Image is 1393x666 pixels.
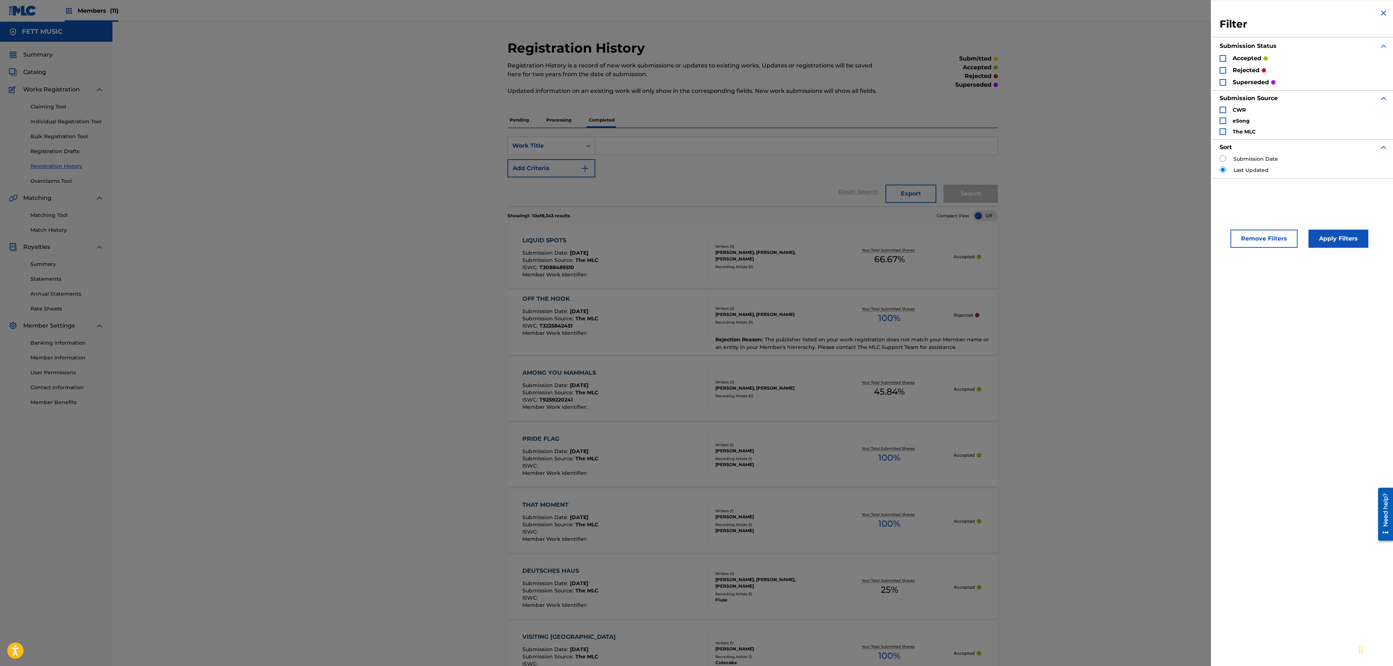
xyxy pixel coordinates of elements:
[862,512,917,517] p: Your Total Submitted Shares:
[522,396,539,403] span: ISWC :
[881,583,898,596] span: 25 %
[544,112,574,128] p: Processing
[715,311,825,318] div: [PERSON_NAME], [PERSON_NAME]
[9,194,18,202] img: Matching
[9,68,17,77] img: Catalog
[508,291,998,355] a: OFF THE HOOKSubmission Date:[DATE]Submission Source:The MLCISWC:T3225842451Member Work Identifier...
[1359,638,1363,660] div: Drag
[1233,54,1261,63] p: accepted
[65,7,73,15] img: Top Rightsholders
[522,646,570,653] span: Submission Date :
[95,194,104,202] img: expand
[1379,143,1388,152] img: expand
[522,389,575,396] span: Submission Source :
[1357,631,1393,666] iframe: Chat Widget
[575,389,598,396] span: The MLC
[522,435,598,443] div: PRIDE FLAG
[954,650,975,657] p: Accepted
[539,264,574,271] span: T3088489510
[78,7,119,15] span: Members
[522,536,589,542] span: Member Work Identifier :
[508,87,885,95] p: Updated information on an existing work will only show in the corresponding fields. New work subm...
[715,456,825,461] div: Recording Artists ( 1 )
[9,85,18,94] img: Works Registration
[715,244,825,249] div: Writers ( 3 )
[715,522,825,527] div: Recording Artists ( 1 )
[522,330,589,336] span: Member Work Identifier :
[522,501,598,509] div: THAT MOMENT
[715,336,989,350] span: The publisher listed on your work registration does not match your Member name or an entity in yo...
[30,163,104,170] a: Registration History
[963,63,991,72] p: accepted
[522,236,598,245] div: LIQUID SPOTS
[570,382,588,388] span: [DATE]
[522,455,575,462] span: Submission Source :
[1233,166,1269,174] label: Last Updated
[581,164,589,173] img: 9d2ae6d4665cec9f34b9.svg
[715,306,825,311] div: Writers ( 2 )
[715,591,825,597] div: Recording Artists ( 1 )
[30,177,104,185] a: Overclaims Tool
[9,50,17,59] img: Summary
[522,382,570,388] span: Submission Date :
[522,529,539,535] span: ISWC :
[30,399,104,406] a: Member Benefits
[715,385,825,391] div: [PERSON_NAME], [PERSON_NAME]
[878,312,900,325] span: 100 %
[9,68,46,77] a: CatalogCatalog
[9,50,53,59] a: SummarySummary
[965,72,991,81] p: rejected
[1373,484,1393,545] iframe: Resource Center
[575,315,598,322] span: The MLC
[874,385,905,398] span: 45.84 %
[522,567,598,575] div: DEUTSCHES HAUS
[575,587,598,594] span: The MLC
[9,321,17,330] img: Member Settings
[862,247,917,253] p: Your Total Submitted Shares:
[862,578,917,583] p: Your Total Submitted Shares:
[1230,230,1298,248] button: Remove Filters
[30,290,104,298] a: Annual Statements
[1379,42,1388,50] img: expand
[522,315,575,322] span: Submission Source :
[715,336,765,343] span: Rejection Reason :
[878,649,900,662] span: 100 %
[30,211,104,219] a: Matching Tool
[522,369,600,377] div: AMONG YOU MAMMALS
[22,28,62,36] h5: FETT MUSIC
[508,137,998,206] form: Search Form
[522,514,570,521] span: Submission Date :
[539,322,572,329] span: T3225842451
[1233,78,1269,87] p: superseded
[874,253,905,266] span: 66.67 %
[715,659,825,666] div: Cutecake
[522,404,589,410] span: Member Work Identifier :
[1220,144,1232,151] strong: Sort
[1233,118,1250,124] strong: eSong
[508,423,998,487] a: PRIDE FLAGSubmission Date:[DATE]Submission Source:The MLCISWC:Member Work Identifier:Writers (1)[...
[715,379,825,385] div: Writers ( 2 )
[23,50,53,59] span: Summary
[715,320,825,325] div: Recording Artists ( 0 )
[30,354,104,362] a: Member Information
[575,257,598,263] span: The MLC
[715,571,825,576] div: Writers ( 3 )
[715,442,825,448] div: Writers ( 1 )
[30,369,104,377] a: User Permissions
[1379,9,1388,17] img: close
[1233,128,1256,135] strong: The MLC
[862,306,917,312] p: Your Total Submitted Shares:
[522,470,589,476] span: Member Work Identifier :
[570,448,588,455] span: [DATE]
[570,646,588,653] span: [DATE]
[95,243,104,251] img: expand
[1308,230,1368,248] button: Apply Filters
[570,250,588,256] span: [DATE]
[522,448,570,455] span: Submission Date :
[959,54,991,63] p: submitted
[522,462,539,469] span: ISWC :
[878,451,900,464] span: 100 %
[862,644,917,649] p: Your Total Submitted Shares:
[575,653,598,660] span: The MLC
